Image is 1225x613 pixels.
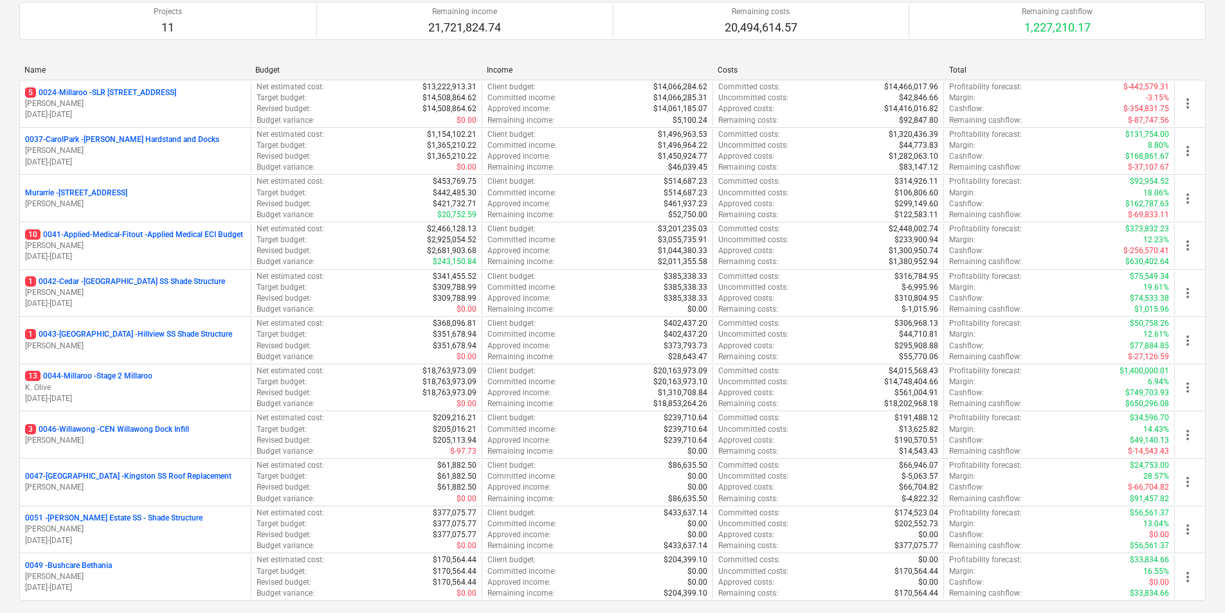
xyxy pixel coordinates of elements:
[422,377,476,387] p: $18,763,973.09
[718,115,778,126] p: Remaining costs :
[457,398,476,409] p: $0.00
[433,293,476,304] p: $309,788.99
[25,571,246,582] p: [PERSON_NAME]
[25,424,36,434] span: 3
[25,393,246,404] p: [DATE] - [DATE]
[487,209,554,220] p: Remaining income :
[257,176,324,187] p: Net estimated cost :
[894,199,938,209] p: $299,149.60
[25,87,176,98] p: 0024-Millaroo - SLR [STREET_ADDRESS]
[257,162,314,173] p: Budget variance :
[718,245,774,256] p: Approved costs :
[487,129,536,140] p: Client budget :
[25,329,36,339] span: 1
[257,93,307,103] p: Target budget :
[902,304,938,315] p: $-1,015.96
[25,560,112,571] p: 0049 - Bushcare Bethania
[25,371,41,381] span: 13
[25,276,225,287] p: 0042-Cedar - [GEOGRAPHIC_DATA] SS Shade Structure
[257,377,307,387] p: Target budget :
[1125,387,1169,398] p: $749,703.93
[894,293,938,304] p: $310,804.95
[899,351,938,362] p: $55,770.06
[257,341,311,351] p: Revised budget :
[718,282,788,293] p: Uncommitted costs :
[487,304,554,315] p: Remaining income :
[427,224,476,235] p: $2,466,128.13
[257,199,311,209] p: Revised budget :
[949,235,975,245] p: Margin :
[433,413,476,423] p: $209,216.21
[899,93,938,103] p: $42,846.66
[433,188,476,199] p: $442,485.30
[487,329,556,340] p: Committed income :
[664,293,707,304] p: $385,338.33
[257,398,314,409] p: Budget variance :
[257,304,314,315] p: Budget variance :
[1120,366,1169,377] p: $1,400,000.01
[899,329,938,340] p: $44,710.81
[664,318,707,329] p: $402,437.20
[664,199,707,209] p: $461,937.23
[25,188,127,199] p: Murarrie - [STREET_ADDRESS]
[949,93,975,103] p: Margin :
[664,329,707,340] p: $402,437.20
[884,398,938,409] p: $18,202,968.18
[1143,188,1169,199] p: 18.06%
[487,256,554,267] p: Remaining income :
[1123,103,1169,114] p: $-354,831.75
[668,351,707,362] p: $28,643.47
[687,304,707,315] p: $0.00
[894,387,938,398] p: $561,004.91
[1130,176,1169,187] p: $92,954.52
[25,524,246,535] p: [PERSON_NAME]
[718,129,780,140] p: Committed costs :
[718,235,788,245] p: Uncommitted costs :
[1130,341,1169,351] p: $77,884.85
[1148,140,1169,151] p: 8.80%
[718,377,788,387] p: Uncommitted costs :
[25,582,246,593] p: [DATE] - [DATE]
[422,82,476,93] p: $13,222,913.31
[487,115,554,126] p: Remaining income :
[487,387,550,398] p: Approved income :
[1161,551,1225,613] iframe: Chat Widget
[487,151,550,162] p: Approved income :
[487,318,536,329] p: Client budget :
[433,341,476,351] p: $351,678.94
[257,271,324,282] p: Net estimated cost :
[949,103,984,114] p: Cashflow :
[422,103,476,114] p: $14,508,864.62
[894,318,938,329] p: $306,968.13
[25,382,246,393] p: K. Olive
[899,162,938,173] p: $83,147.12
[487,271,536,282] p: Client budget :
[1180,474,1195,490] span: more_vert
[718,209,778,220] p: Remaining costs :
[154,20,182,35] p: 11
[487,282,556,293] p: Committed income :
[1148,377,1169,387] p: 6.94%
[664,188,707,199] p: $514,687.23
[487,176,536,187] p: Client budget :
[1123,82,1169,93] p: $-442,579.31
[884,377,938,387] p: $14,748,404.66
[433,329,476,340] p: $351,678.94
[718,188,788,199] p: Uncommitted costs :
[673,115,707,126] p: $5,100.24
[1180,333,1195,348] span: more_vert
[25,513,246,546] div: 0051 -[PERSON_NAME] Estate SS - Shade Structure[PERSON_NAME][DATE]-[DATE]
[718,66,938,75] div: Costs
[718,256,778,267] p: Remaining costs :
[889,366,938,377] p: $4,015,568.43
[653,398,707,409] p: $18,853,264.26
[653,82,707,93] p: $14,066,284.62
[718,103,774,114] p: Approved costs :
[949,398,1022,409] p: Remaining cashflow :
[25,276,36,287] span: 1
[257,256,314,267] p: Budget variance :
[457,351,476,362] p: $0.00
[433,271,476,282] p: $341,455.52
[25,229,41,240] span: 10
[25,471,231,482] p: 0047-[GEOGRAPHIC_DATA] - Kingston SS Roof Replacement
